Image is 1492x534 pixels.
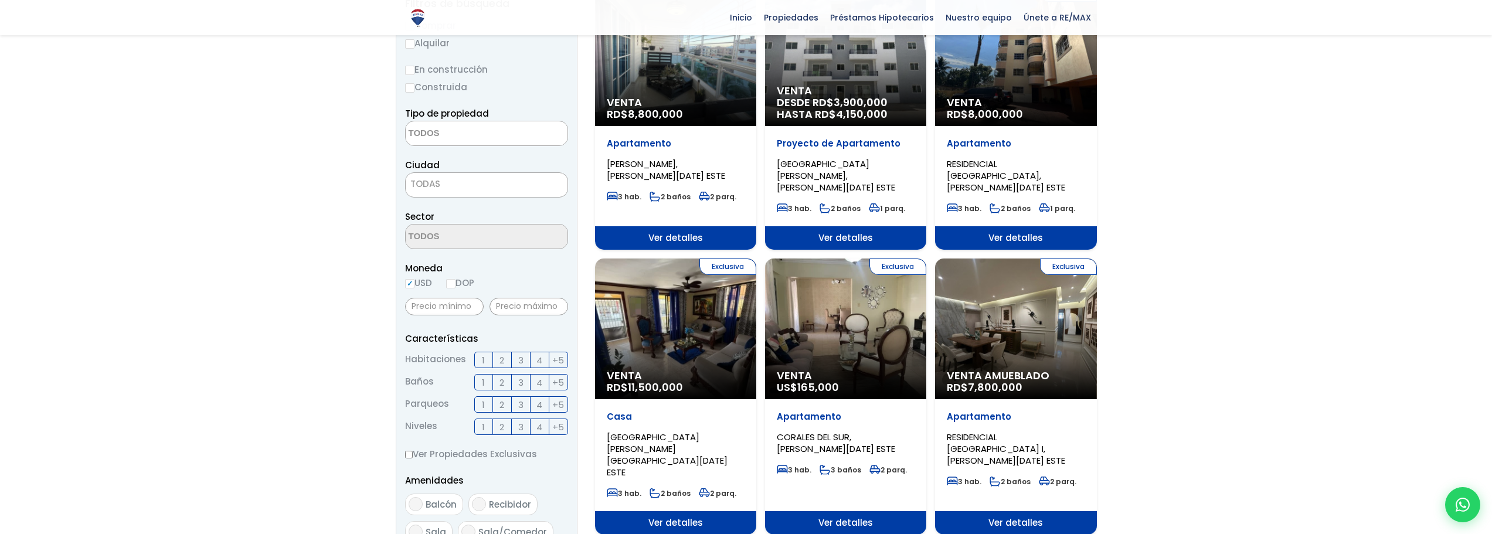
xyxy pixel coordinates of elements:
span: 2 parq. [699,488,736,498]
span: 4 [536,353,542,368]
span: 2 [499,375,504,390]
span: 2 baños [650,192,691,202]
span: 1 [482,420,485,434]
span: 2 [499,420,504,434]
p: Apartamento [947,138,1085,149]
label: Alquilar [405,36,568,50]
span: 2 parq. [869,465,907,475]
span: 4,150,000 [836,107,888,121]
span: Exclusiva [869,259,926,275]
span: Venta [607,370,745,382]
span: Exclusiva [1040,259,1097,275]
span: Venta [947,97,1085,108]
span: 2 baños [990,203,1031,213]
span: RD$ [947,107,1023,121]
span: 4 [536,420,542,434]
span: 3 [518,397,524,412]
span: Inicio [724,9,758,26]
span: 2 parq. [699,192,736,202]
span: 165,000 [797,380,839,394]
input: USD [405,279,414,288]
span: Venta [607,97,745,108]
span: 3 [518,375,524,390]
p: Apartamento [777,411,915,423]
span: Venta [777,85,915,97]
span: [GEOGRAPHIC_DATA][PERSON_NAME][GEOGRAPHIC_DATA][DATE] ESTE [607,431,728,478]
span: 3 [518,353,524,368]
span: 3,900,000 [834,95,888,110]
p: Amenidades [405,473,568,488]
label: Ver Propiedades Exclusivas [405,447,568,461]
span: 3 hab. [777,465,811,475]
span: 2 [499,397,504,412]
p: Apartamento [947,411,1085,423]
span: 3 [518,420,524,434]
span: Niveles [405,419,437,435]
input: DOP [446,279,456,288]
span: 8,800,000 [628,107,683,121]
span: 3 hab. [607,488,641,498]
span: RESIDENCIAL [GEOGRAPHIC_DATA], [PERSON_NAME][DATE] ESTE [947,158,1065,193]
p: Apartamento [607,138,745,149]
span: Venta [777,370,915,382]
span: TODAS [406,176,567,192]
span: Recibidor [489,498,531,511]
span: Moneda [405,261,568,275]
span: +5 [552,375,564,390]
span: RESIDENCIAL [GEOGRAPHIC_DATA] I, [PERSON_NAME][DATE] ESTE [947,431,1065,467]
span: 8,000,000 [968,107,1023,121]
input: Alquilar [405,39,414,49]
img: Logo de REMAX [407,8,428,28]
span: 3 hab. [777,203,811,213]
span: Ciudad [405,159,440,171]
span: 1 [482,375,485,390]
span: 2 baños [650,488,691,498]
span: RD$ [607,380,683,394]
span: TODAS [405,172,568,198]
p: Casa [607,411,745,423]
input: Precio mínimo [405,298,484,315]
span: 1 [482,397,485,412]
span: 3 hab. [607,192,641,202]
label: Construida [405,80,568,94]
span: Ver detalles [935,226,1096,250]
span: [GEOGRAPHIC_DATA][PERSON_NAME], [PERSON_NAME][DATE] ESTE [777,158,895,193]
input: Balcón [409,497,423,511]
span: Parqueos [405,396,449,413]
span: HASTA RD$ [777,108,915,120]
span: Únete a RE/MAX [1018,9,1097,26]
input: Recibidor [472,497,486,511]
span: 2 baños [990,477,1031,487]
p: Proyecto de Apartamento [777,138,915,149]
input: Construida [405,83,414,93]
span: Tipo de propiedad [405,107,489,120]
span: Habitaciones [405,352,466,368]
span: 2 baños [820,203,861,213]
span: RD$ [947,380,1022,394]
span: RD$ [607,107,683,121]
span: [PERSON_NAME], [PERSON_NAME][DATE] ESTE [607,158,725,182]
span: 1 parq. [869,203,905,213]
span: 4 [536,397,542,412]
span: +5 [552,353,564,368]
span: Balcón [426,498,457,511]
span: 11,500,000 [628,380,683,394]
input: Precio máximo [490,298,568,315]
span: 1 parq. [1039,203,1075,213]
span: US$ [777,380,839,394]
span: 2 parq. [1039,477,1076,487]
span: Sector [405,210,434,223]
span: 3 hab. [947,203,981,213]
span: TODAS [410,178,440,190]
span: Nuestro equipo [940,9,1018,26]
textarea: Search [406,121,519,147]
input: Ver Propiedades Exclusivas [405,451,413,458]
textarea: Search [406,225,519,250]
label: USD [405,275,432,290]
span: 4 [536,375,542,390]
span: Exclusiva [699,259,756,275]
span: +5 [552,420,564,434]
span: 3 baños [820,465,861,475]
span: Ver detalles [765,226,926,250]
span: Préstamos Hipotecarios [824,9,940,26]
